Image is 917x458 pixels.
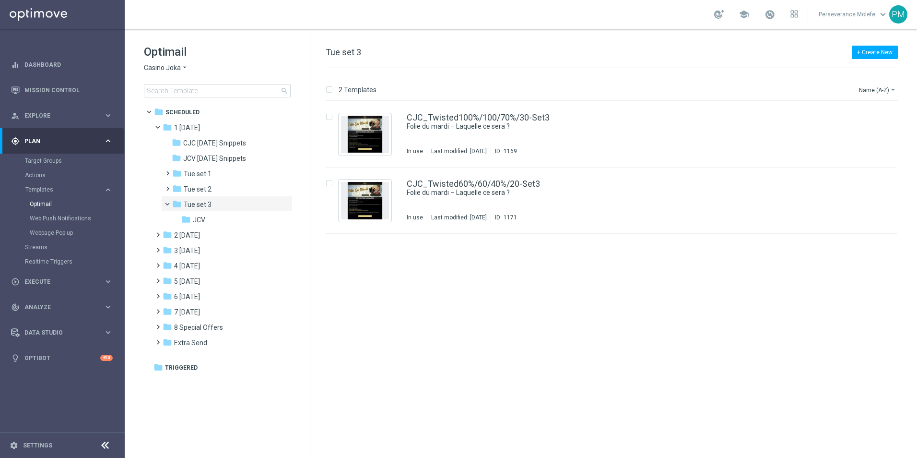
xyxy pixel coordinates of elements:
button: lightbulb Optibot +10 [11,354,113,362]
i: folder [163,261,172,270]
i: gps_fixed [11,137,20,145]
i: play_circle_outline [11,277,20,286]
a: Folie du mardi – Laquelle ce sera ? [407,122,835,131]
div: Realtime Triggers [25,254,124,269]
i: keyboard_arrow_right [104,277,113,286]
i: folder [163,291,172,301]
span: Scheduled [165,108,200,117]
span: Data Studio [24,330,104,336]
div: Actions [25,168,124,182]
div: Folie du mardi – Laquelle ce sera ? [407,188,857,197]
a: Dashboard [24,52,113,77]
div: In use [407,147,423,155]
span: Tue set 2 [184,185,212,193]
span: search [281,87,288,95]
a: Settings [23,443,52,448]
div: Web Push Notifications [30,211,124,226]
a: Actions [25,171,100,179]
div: Plan [11,137,104,145]
span: Tue set 1 [184,169,212,178]
a: Web Push Notifications [30,215,100,222]
a: Realtime Triggers [25,258,100,265]
button: + Create New [852,46,898,59]
i: folder [153,362,163,372]
a: CJC_Twisted100%/100/70%/30-Set3 [407,113,550,122]
a: Folie du mardi – Laquelle ce sera ? [407,188,835,197]
img: 1171.jpeg [341,182,389,219]
span: 5 Saturday [174,277,200,286]
i: folder [163,337,172,347]
div: Optimail [30,197,124,211]
span: 4 Friday [174,262,200,270]
span: 3 Thursday [174,246,200,255]
div: Last modified: [DATE] [427,214,491,221]
span: 7 Monday [174,308,200,316]
a: Optimail [30,200,100,208]
h1: Optimail [144,44,291,60]
i: folder [181,215,191,224]
i: person_search [11,111,20,120]
span: JCV Tuesday Snippets [183,154,246,163]
div: +10 [100,355,113,361]
span: JCV [193,216,205,224]
a: CJC_Twisted60%/60/40%/20-Set3 [407,180,540,188]
span: Explore [24,113,104,119]
i: arrow_drop_down [889,86,897,94]
div: Press SPACE to select this row. [316,101,915,168]
i: keyboard_arrow_right [104,185,113,194]
a: Target Groups [25,157,100,165]
span: Plan [24,138,104,144]
span: 6 Sunday [174,292,200,301]
button: play_circle_outline Execute keyboard_arrow_right [11,278,113,286]
i: folder [163,307,172,316]
span: Tue set 3 [184,200,212,209]
img: 1169.jpeg [341,116,389,153]
button: Mission Control [11,86,113,94]
div: Data Studio keyboard_arrow_right [11,329,113,337]
button: track_changes Analyze keyboard_arrow_right [11,303,113,311]
span: Templates [25,187,94,193]
i: equalizer [11,60,20,69]
div: Dashboard [11,52,113,77]
div: Streams [25,240,124,254]
span: keyboard_arrow_down [878,9,888,20]
span: CJC Tuesday Snippets [183,139,246,147]
a: Webpage Pop-up [30,229,100,237]
span: Extra Send [174,338,207,347]
i: folder [163,122,172,132]
button: person_search Explore keyboard_arrow_right [11,112,113,120]
i: folder [172,184,182,193]
div: Execute [11,277,104,286]
i: lightbulb [11,354,20,362]
div: Analyze [11,303,104,312]
div: Optibot [11,345,113,371]
i: keyboard_arrow_right [104,302,113,312]
i: folder [154,107,164,117]
span: Analyze [24,304,104,310]
i: folder [172,199,182,209]
div: Folie du mardi – Laquelle ce sera ? [407,122,857,131]
span: Casino Joka [144,63,181,72]
div: 1169 [504,147,517,155]
button: Casino Joka arrow_drop_down [144,63,188,72]
i: folder [172,138,181,147]
i: folder [163,230,172,240]
div: Templates [25,187,104,193]
button: Templates keyboard_arrow_right [25,186,113,193]
span: 1 Tuesday [174,123,200,132]
span: 2 Wednesday [174,231,200,240]
span: Tue set 3 [326,47,361,57]
a: Perseverance Molefekeyboard_arrow_down [818,7,889,22]
div: Data Studio [11,328,104,337]
i: folder [163,322,172,332]
button: equalizer Dashboard [11,61,113,69]
input: Search Template [144,84,291,97]
p: 2 Templates [339,85,376,94]
button: gps_fixed Plan keyboard_arrow_right [11,137,113,145]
